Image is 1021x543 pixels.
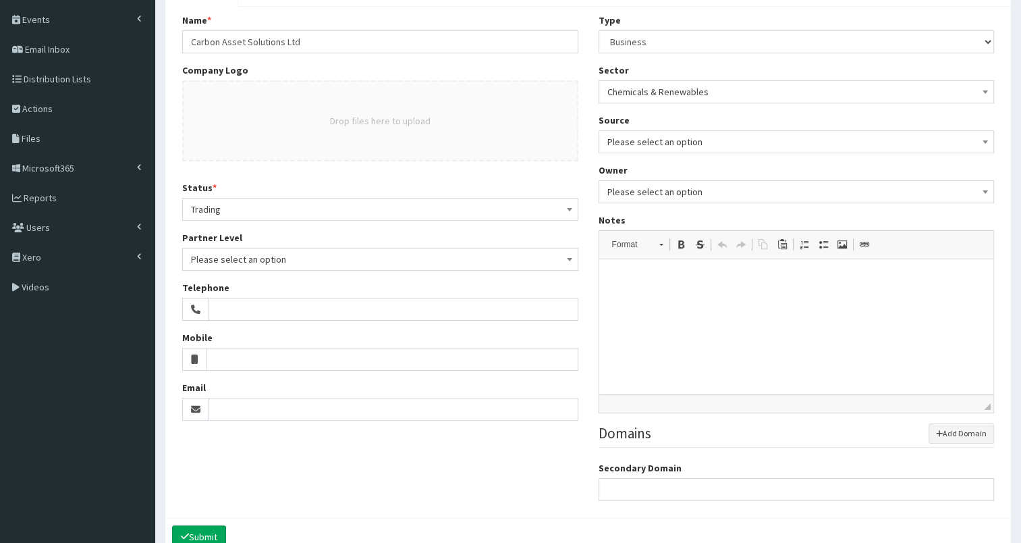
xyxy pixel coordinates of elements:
[599,14,621,27] label: Type
[182,181,217,195] label: Status
[599,259,994,394] iframe: Rich Text Editor, notes
[22,103,53,115] span: Actions
[599,163,628,177] label: Owner
[754,236,773,253] a: Copy (Ctrl+C)
[182,381,206,394] label: Email
[773,236,792,253] a: Paste (Ctrl+V)
[25,43,70,55] span: Email Inbox
[607,82,986,101] span: Chemicals & Renewables
[814,236,833,253] a: Insert/Remove Bulleted List
[191,200,570,219] span: Trading
[182,331,213,344] label: Mobile
[182,198,578,221] span: Trading
[182,248,578,271] span: Please select an option
[607,182,986,201] span: Please select an option
[24,192,57,204] span: Reports
[191,250,570,269] span: Please select an option
[671,236,690,253] a: Bold (Ctrl+B)
[607,132,986,151] span: Please select an option
[599,130,995,153] span: Please select an option
[690,236,709,253] a: Strike Through
[605,235,670,254] a: Format
[855,236,874,253] a: Link (Ctrl+L)
[182,63,248,77] label: Company Logo
[599,180,995,203] span: Please select an option
[22,251,41,263] span: Xero
[24,73,91,85] span: Distribution Lists
[182,231,242,244] label: Partner Level
[22,14,50,26] span: Events
[182,14,211,27] label: Name
[605,236,653,253] span: Format
[599,423,995,447] legend: Domains
[330,114,431,128] button: Drop files here to upload
[732,236,750,253] a: Redo (Ctrl+Y)
[929,423,995,444] button: Add Domain
[984,403,991,410] span: Drag to resize
[22,162,74,174] span: Microsoft365
[833,236,852,253] a: Image
[599,461,682,475] label: Secondary Domain
[713,236,732,253] a: Undo (Ctrl+Z)
[599,213,626,227] label: Notes
[599,63,629,77] label: Sector
[795,236,814,253] a: Insert/Remove Numbered List
[182,281,229,294] label: Telephone
[26,222,50,234] span: Users
[22,281,49,293] span: Videos
[599,80,995,103] span: Chemicals & Renewables
[22,132,40,145] span: Files
[599,113,630,127] label: Source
